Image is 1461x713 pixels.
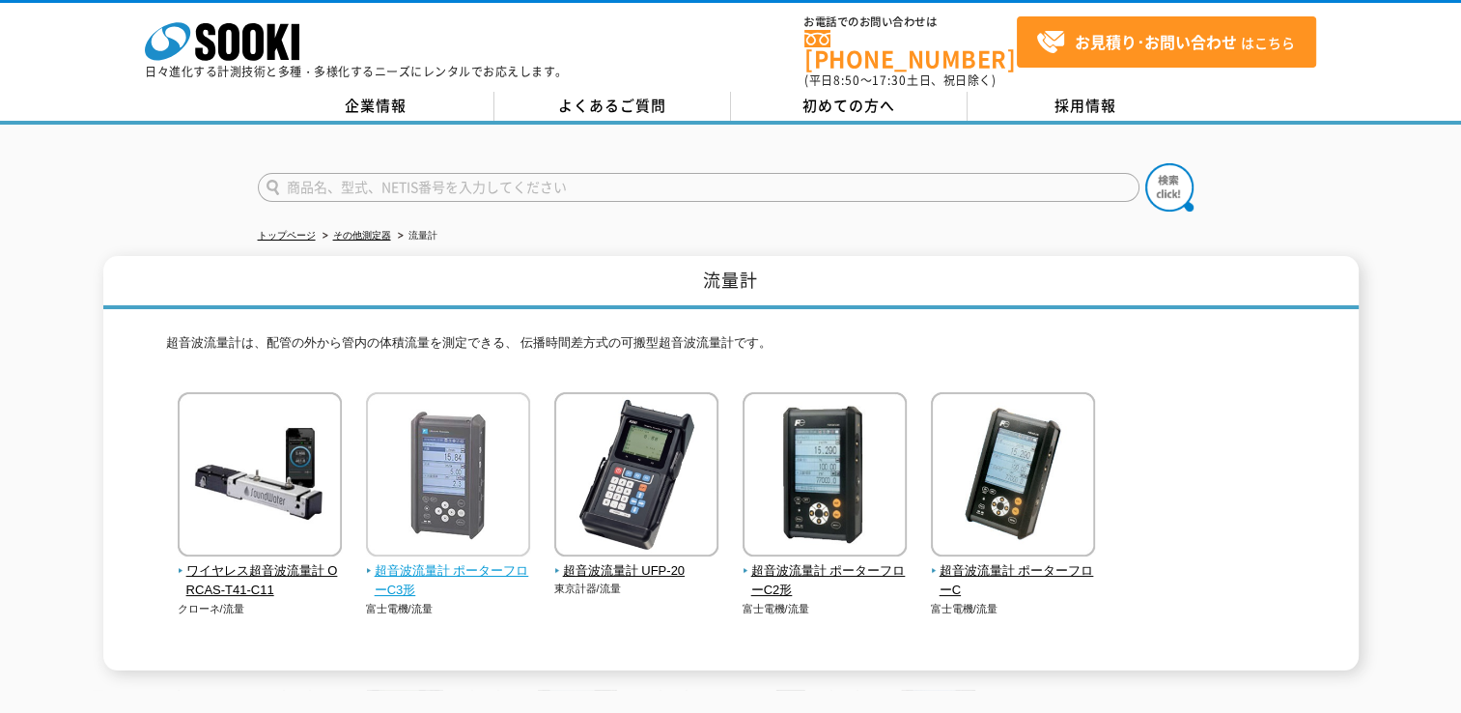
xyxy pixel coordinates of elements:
[968,92,1204,121] a: 採用情報
[258,230,316,241] a: トップページ
[103,256,1359,309] h1: 流量計
[931,561,1096,602] span: 超音波流量計 ポーターフローC
[731,92,968,121] a: 初めての方へ
[743,601,908,617] p: 富士電機/流量
[804,16,1017,28] span: お電話でのお問い合わせは
[258,173,1139,202] input: 商品名、型式、NETIS番号を入力してください
[394,226,437,246] li: 流量計
[258,92,494,121] a: 企業情報
[1017,16,1316,68] a: お見積り･お問い合わせはこちら
[178,561,343,602] span: ワイヤレス超音波流量計 ORCAS-T41-C11
[1036,28,1295,57] span: はこちら
[554,543,719,582] a: 超音波流量計 UFP-20
[366,392,530,561] img: 超音波流量計 ポーターフローC3形
[833,71,860,89] span: 8:50
[743,392,907,561] img: 超音波流量計 ポーターフローC2形
[1145,163,1194,212] img: btn_search.png
[931,601,1096,617] p: 富士電機/流量
[366,601,531,617] p: 富士電機/流量
[178,601,343,617] p: クローネ/流量
[802,95,895,116] span: 初めての方へ
[1075,30,1237,53] strong: お見積り･お問い合わせ
[743,543,908,601] a: 超音波流量計 ポーターフローC2形
[931,392,1095,561] img: 超音波流量計 ポーターフローC
[494,92,731,121] a: よくあるご質問
[178,543,343,601] a: ワイヤレス超音波流量計 ORCAS-T41-C11
[931,543,1096,601] a: 超音波流量計 ポーターフローC
[333,230,391,241] a: その他測定器
[554,581,719,597] p: 東京計器/流量
[145,66,568,77] p: 日々進化する計測技術と多種・多様化するニーズにレンタルでお応えします。
[804,71,996,89] span: (平日 ～ 土日、祝日除く)
[554,392,718,561] img: 超音波流量計 UFP-20
[554,561,719,582] span: 超音波流量計 UFP-20
[366,561,531,602] span: 超音波流量計 ポーターフローC3形
[166,333,1296,363] p: 超音波流量計は、配管の外から管内の体積流量を測定できる、 伝播時間差方式の可搬型超音波流量計です。
[178,392,342,561] img: ワイヤレス超音波流量計 ORCAS-T41-C11
[743,561,908,602] span: 超音波流量計 ポーターフローC2形
[366,543,531,601] a: 超音波流量計 ポーターフローC3形
[872,71,907,89] span: 17:30
[804,30,1017,70] a: [PHONE_NUMBER]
